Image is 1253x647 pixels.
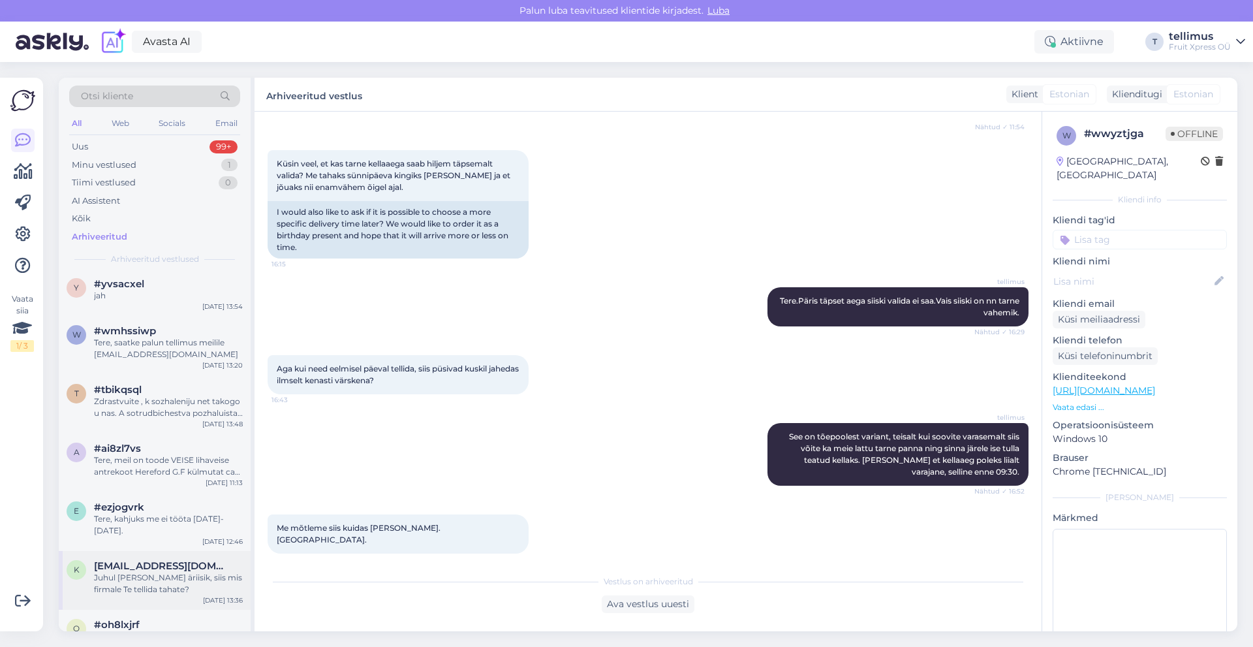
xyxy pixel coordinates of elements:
[1169,31,1245,52] a: tellimusFruit Xpress OÜ
[277,159,512,192] span: Küsin veel, et kas tarne kellaaega saab hiljem täpsemalt valida? Me tahaks sünnipäeva kingiks [PE...
[72,330,81,339] span: w
[202,302,243,311] div: [DATE] 13:54
[94,290,243,302] div: jah
[94,384,142,396] span: #tbikqsql
[1169,31,1231,42] div: tellimus
[94,572,243,595] div: Juhul [PERSON_NAME] äriisik, siis mis firmale Te tellida tahate?
[976,413,1025,422] span: tellimus
[72,176,136,189] div: Tiimi vestlused
[221,159,238,172] div: 1
[213,115,240,132] div: Email
[99,28,127,55] img: explore-ai
[74,447,80,457] span: a
[976,277,1025,287] span: tellimus
[1049,87,1089,101] span: Estonian
[94,337,243,360] div: Tere, saatke palun tellimus meilile [EMAIL_ADDRESS][DOMAIN_NAME]
[202,537,243,546] div: [DATE] 12:46
[219,176,238,189] div: 0
[1166,127,1223,141] span: Offline
[266,86,362,103] label: Arhiveeritud vestlus
[72,195,120,208] div: AI Assistent
[602,595,694,613] div: Ava vestlus uuesti
[1053,311,1145,328] div: Küsi meiliaadressi
[1053,465,1227,479] p: Chrome [TECHNICAL_ID]
[72,212,91,225] div: Kõik
[277,364,521,385] span: Aga kui need eelmisel päeval tellida, siis püsivad kuskil jahedas ilmselt kenasti värskena?
[1053,334,1227,347] p: Kliendi telefon
[1053,418,1227,432] p: Operatsioonisüsteem
[10,88,35,113] img: Askly Logo
[1053,255,1227,268] p: Kliendi nimi
[1107,87,1162,101] div: Klienditugi
[156,115,188,132] div: Socials
[10,293,34,352] div: Vaata siia
[271,259,320,269] span: 16:15
[94,513,243,537] div: Tere, kahjuks me ei tööta [DATE]-[DATE].
[704,5,734,16] span: Luba
[94,325,156,337] span: #wmhssiwp
[1053,385,1155,396] a: [URL][DOMAIN_NAME]
[1053,347,1158,365] div: Küsi telefoninumbrit
[1053,274,1212,289] input: Lisa nimi
[975,122,1025,132] span: Nähtud ✓ 11:54
[789,432,1021,477] span: See on tõepoolest variant, teisalt kui soovite varasemalt siis võite ka meie lattu tarne panna ni...
[1062,131,1071,140] span: w
[81,89,133,103] span: Otsi kliente
[209,140,238,153] div: 99+
[73,623,80,633] span: o
[271,395,320,405] span: 16:43
[1053,511,1227,525] p: Märkmed
[94,396,243,419] div: Zdrastvuite , k sozhaleniju net takogo u nas. A sotrudbichestva pozhaluista napeshite na email [E...
[1053,370,1227,384] p: Klienditeekond
[1057,155,1201,182] div: [GEOGRAPHIC_DATA], [GEOGRAPHIC_DATA]
[277,523,442,544] span: Me mõtleme siis kuidas [PERSON_NAME]. [GEOGRAPHIC_DATA].
[271,554,320,564] span: 16:57
[1053,230,1227,249] input: Lisa tag
[1006,87,1038,101] div: Klient
[94,278,144,290] span: #yvsacxel
[74,283,79,292] span: y
[1053,297,1227,311] p: Kliendi email
[72,230,127,244] div: Arhiveeritud
[94,454,243,478] div: Tere, meil on toode VEISE lihaveise antrekoot Hereford G.F külmutat ca 2,5kg, U, [PERSON_NAME] ka...
[1053,213,1227,227] p: Kliendi tag'id
[1169,42,1231,52] div: Fruit Xpress OÜ
[974,327,1025,337] span: Nähtud ✓ 16:29
[74,506,79,516] span: e
[94,619,140,631] span: #oh8lxjrf
[10,340,34,352] div: 1 / 3
[72,159,136,172] div: Minu vestlused
[268,201,529,259] div: I would also like to ask if it is possible to choose a more specific delivery time later? We woul...
[780,296,1021,317] span: Tere.Päris täpset aega siiski valida ei saa.Vais siiski on nn tarne vahemik.
[1053,492,1227,503] div: [PERSON_NAME]
[206,478,243,488] div: [DATE] 11:13
[74,565,80,575] span: k
[202,360,243,370] div: [DATE] 13:20
[72,140,88,153] div: Uus
[132,31,202,53] a: Avasta AI
[604,576,693,588] span: Vestlus on arhiveeritud
[1053,432,1227,446] p: Windows 10
[1034,30,1114,54] div: Aktiivne
[69,115,84,132] div: All
[974,486,1025,496] span: Nähtud ✓ 16:52
[109,115,132,132] div: Web
[74,388,79,398] span: t
[202,419,243,429] div: [DATE] 13:48
[111,253,199,265] span: Arhiveeritud vestlused
[1084,126,1166,142] div: # wwyztjga
[1145,33,1164,51] div: T
[203,595,243,605] div: [DATE] 13:36
[1053,402,1227,413] p: Vaata edasi ...
[94,560,230,572] span: koceraleksej@gmail.com
[94,443,141,454] span: #ai8zl7vs
[94,501,144,513] span: #ezjogvrk
[1173,87,1213,101] span: Estonian
[1053,194,1227,206] div: Kliendi info
[1053,451,1227,465] p: Brauser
